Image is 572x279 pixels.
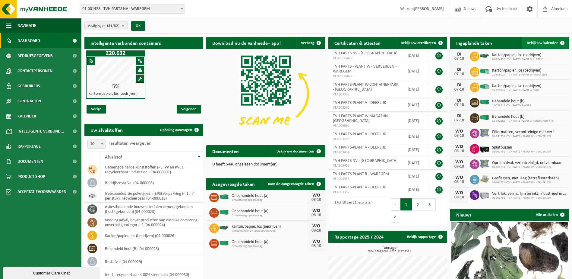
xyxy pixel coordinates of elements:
span: Opruimafval, verontreinigd, ontvlambaar [492,161,562,165]
span: Behandeld hout (b) [492,99,531,104]
h2: Aangevraagde taken [206,178,261,190]
div: 07-10 [453,103,465,107]
label: resultaten weergeven [109,141,151,146]
div: 08-10 [310,244,322,248]
div: WO [453,160,465,165]
div: 08-10 [310,213,322,217]
button: Verberg [296,37,325,49]
span: Bekijk uw documenten [277,149,314,153]
div: 08-10 [453,134,465,138]
span: Navigatie [17,18,36,33]
span: Verf, lak, vernis, lijm en inkt, industrieel in kleinverpakking [492,191,566,196]
div: 07-10 [453,118,465,123]
h3: Tonnage [331,246,447,253]
span: TVH PARTS - PLANT W - VERVERIJEN - WAREGEM [333,64,397,74]
span: TVH PARTS NV - [GEOGRAPHIC_DATA] [333,51,397,56]
span: TVH PARTS-PLANT W-CONTAINERPARK - [GEOGRAPHIC_DATA] [333,82,398,92]
iframe: chat widget [3,266,101,279]
span: Karton/papier, los (bedrijven) [492,68,547,73]
div: 07-10 [453,88,465,92]
span: VLA903357 [333,190,398,195]
img: PB-LB-0680-HPE-BK-11 [479,143,490,153]
span: Bekijk uw certificaten [401,41,436,45]
div: 07-10 [453,57,465,61]
div: 07-10 [453,72,465,76]
td: [DATE] [403,80,429,98]
td: geëxpandeerde polystyreen (EPS) verpakking (< 1 m² per stuk), recycleerbaar (04-000018) [100,189,203,203]
span: Intelligente verbond... [17,124,64,139]
div: 08-10 [310,198,322,202]
img: HK-XP-30-GN-00 [479,84,490,89]
img: LP-PA-00000-WDN-11 [479,174,490,184]
span: Vorige [87,105,106,114]
span: 10-905027 - TVH PARTS-PLANT W-MAGAZIJN [492,73,547,77]
div: DI [453,114,465,118]
button: Next [391,210,400,223]
a: Bekijk uw kalender [522,37,568,49]
span: VLA903436 [333,163,398,168]
div: DI [453,52,465,57]
span: RED25004685 [333,56,398,61]
td: [DATE] [403,98,429,112]
span: Omwisseling op aanvraag [232,245,307,248]
div: WO [310,193,322,198]
td: [DATE] [403,143,429,156]
span: 10-942680 - TVH PARTS-PLANT W-CONTAINERPARK [492,119,554,123]
div: 5% [87,84,145,90]
h2: Nieuws [450,209,477,220]
span: Volgende [177,105,201,114]
span: Documenten [17,154,43,169]
td: [DATE] [403,112,429,130]
img: HK-XC-40-GN-00 [219,240,229,246]
span: Dashboard [17,33,40,48]
span: 2024: 2794,966 t - 2025: 2227,951 t [331,250,447,253]
span: TVH PARTS-PLANT V - DEERLIJK [333,132,386,136]
span: Omwisseling op aanvraag [232,214,307,217]
div: 08-10 [310,229,322,233]
span: Verberg [301,41,314,45]
p: U heeft 5446 ongelezen document(en). [212,162,319,167]
div: 08-10 [453,165,465,169]
span: 01-091751 - TVH PARTS - PLANT W - VERVERIJEN [492,196,566,200]
span: Toon de aangevraagde taken [267,182,314,186]
img: PB-AP-0800-MET-02-01 [479,159,490,169]
span: Onbehandeld hout (a) [232,240,307,245]
span: Product Shop [17,169,45,184]
a: Alle artikelen [531,209,568,221]
span: 01-091751 - TVH PARTS - PLANT W - VERVERIJEN [492,181,559,184]
td: bedrijfsrestafval (04-000008) [100,176,203,189]
a: Bekijk uw documenten [272,145,325,157]
img: Download de VHEPlus App [206,49,325,138]
span: 01-001428 - TVH PARTS NV - WAREGEM [80,5,185,14]
span: TVH PARTS NV - [GEOGRAPHIC_DATA] [333,159,397,163]
span: Behandeld hout (b) [492,114,554,119]
td: karton/papier, los (bedrijven) (04-000026) [100,229,203,242]
span: 02-014452 - TVH PARTS-PLANT GULLEGEM [492,58,543,61]
span: Karton/papier, los (bedrijven) [492,53,543,58]
div: WO [453,175,465,180]
span: 01-001428 - TVH PARTS NV - WAREGEM [80,5,185,13]
td: [DATE] [403,183,429,196]
td: gemengde harde kunststoffen (PE, PP en PVC), recycleerbaar (industrieel) (04-000001) [100,163,203,176]
span: Gebruikers [17,79,40,94]
button: Vestigingen(31/32) [84,21,128,30]
div: 08-10 [453,180,465,184]
a: Bekijk rapportage [402,231,447,243]
h2: Certificaten & attesten [328,37,387,49]
span: Contracten [17,94,41,109]
span: TVH PARTS-PLANT V - DEERLIJK [333,185,386,190]
span: 10-748214 - TVH PARTS-PLANT R [492,104,531,107]
td: behandeld hout (B) (04-000028) [100,242,203,255]
a: Bekijk uw certificaten [396,37,447,49]
button: 2 [412,198,424,210]
span: 10 [88,140,105,148]
span: Spuitbussen [492,145,551,150]
button: Previous [391,198,400,210]
img: HK-XC-40-GN-00 [479,115,490,120]
div: 1 tot 10 van 21 resultaten [331,198,372,223]
span: Transport heen en terug op aanvraag [232,229,307,233]
span: Kalender [17,109,36,124]
td: [DATE] [403,170,429,183]
img: HK-XC-40-GN-00 [219,210,229,215]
